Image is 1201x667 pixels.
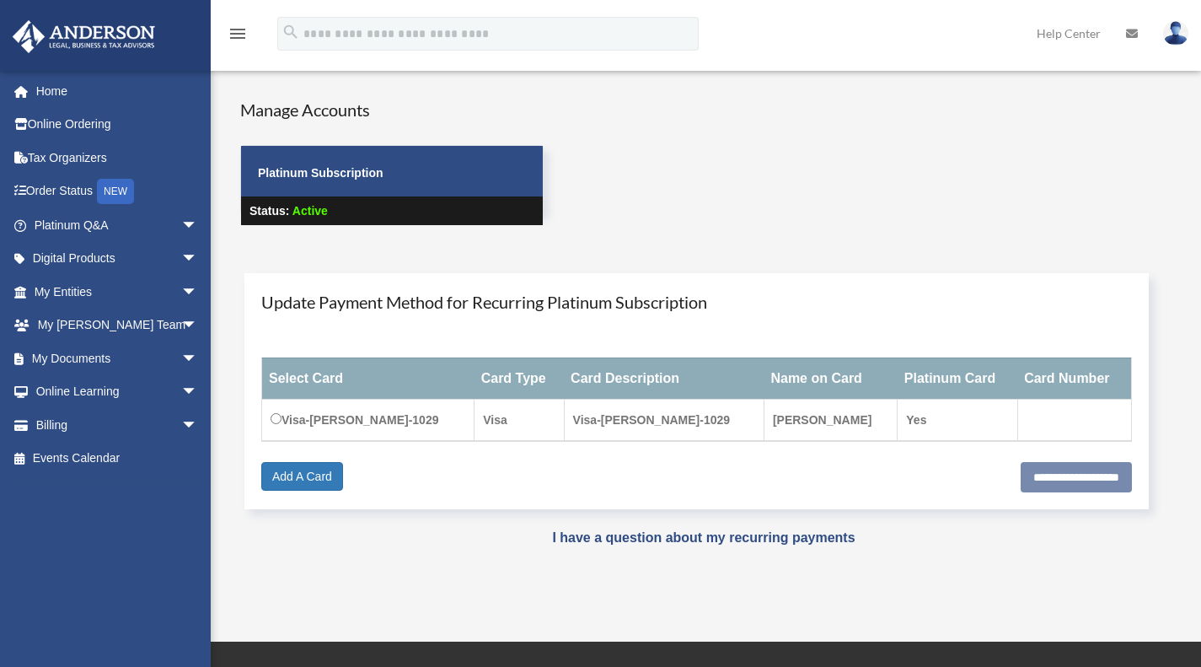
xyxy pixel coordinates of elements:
[258,166,383,180] strong: Platinum Subscription
[262,399,475,441] td: Visa-[PERSON_NAME]-1029
[564,399,764,441] td: Visa-[PERSON_NAME]-1029
[898,358,1017,399] th: Platinum Card
[475,399,564,441] td: Visa
[228,24,248,44] i: menu
[12,74,223,108] a: Home
[12,442,223,476] a: Events Calendar
[12,242,223,276] a: Digital Productsarrow_drop_down
[261,462,343,491] a: Add A Card
[1163,21,1188,46] img: User Pic
[12,175,223,209] a: Order StatusNEW
[764,399,897,441] td: [PERSON_NAME]
[475,358,564,399] th: Card Type
[181,208,215,243] span: arrow_drop_down
[552,530,855,545] a: I have a question about my recurring payments
[12,375,223,409] a: Online Learningarrow_drop_down
[564,358,764,399] th: Card Description
[228,30,248,44] a: menu
[181,375,215,410] span: arrow_drop_down
[97,179,134,204] div: NEW
[240,98,544,121] h4: Manage Accounts
[12,408,223,442] a: Billingarrow_drop_down
[249,204,289,218] strong: Status:
[12,108,223,142] a: Online Ordering
[12,275,223,309] a: My Entitiesarrow_drop_down
[181,309,215,343] span: arrow_drop_down
[292,204,328,218] span: Active
[12,342,223,375] a: My Documentsarrow_drop_down
[262,358,475,399] th: Select Card
[261,290,1132,314] h4: Update Payment Method for Recurring Platinum Subscription
[181,408,215,443] span: arrow_drop_down
[281,23,300,41] i: search
[12,141,223,175] a: Tax Organizers
[1017,358,1131,399] th: Card Number
[898,399,1017,441] td: Yes
[181,242,215,277] span: arrow_drop_down
[181,342,215,376] span: arrow_drop_down
[181,275,215,309] span: arrow_drop_down
[8,20,160,53] img: Anderson Advisors Platinum Portal
[764,358,897,399] th: Name on Card
[12,208,223,242] a: Platinum Q&Aarrow_drop_down
[12,309,223,342] a: My [PERSON_NAME] Teamarrow_drop_down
